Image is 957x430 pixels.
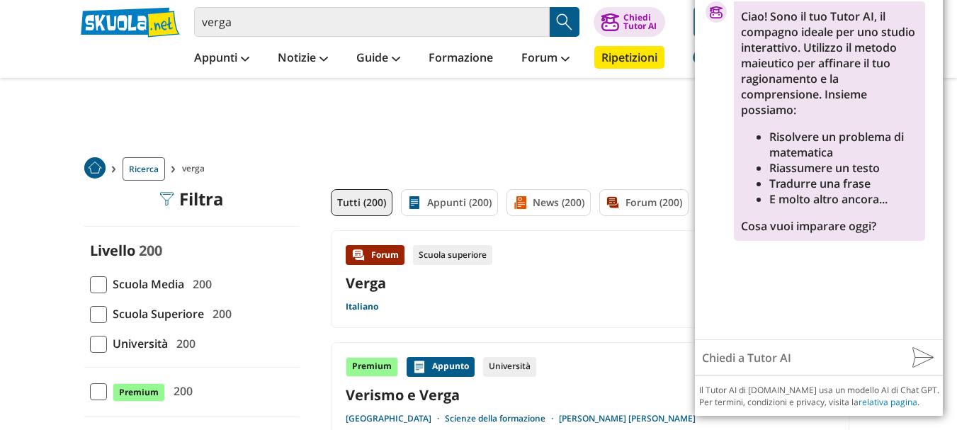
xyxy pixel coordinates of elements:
img: sendMessage [912,347,934,368]
a: Verismo e Verga [346,385,834,404]
a: [GEOGRAPHIC_DATA] [346,413,445,424]
input: Cerca appunti, riassunti o versioni [194,7,550,37]
div: Filtra [159,189,224,209]
div: Appunto [407,357,475,377]
span: Scuola Media [107,275,184,293]
a: Guide [353,46,404,72]
div: Il Tutor AI di [DOMAIN_NAME] usa un modello AI di Chat GPT. Per termini, condizioni e privacy, vi... [695,375,943,416]
input: Chiedi a Tutor AI [695,344,901,372]
span: Scuola Superiore [107,305,204,323]
span: 200 [207,305,232,323]
img: Forum filtro contenuto [606,196,620,210]
a: Scienze della formazione [445,413,559,424]
span: verga [182,157,210,181]
div: Università [483,357,536,377]
a: Notizie [274,46,332,72]
a: Forum [518,46,573,72]
button: ChiediTutor AI [594,7,665,37]
img: News filtro contenuto [513,196,527,210]
li: E molto altro ancora... [769,191,918,207]
a: Home [84,157,106,181]
a: Forum (200) [599,189,689,216]
a: Verga [346,273,386,293]
img: Filtra filtri mobile [159,192,174,206]
a: Tutti (200) [331,189,392,216]
img: Appunti filtro contenuto [407,196,421,210]
li: Riassumere un testo [769,160,918,176]
li: Tradurre una frase [769,176,918,191]
img: Home [84,157,106,179]
img: instagram [693,50,707,64]
img: Appunti contenuto [412,360,426,374]
div: Scuola superiore [413,245,492,265]
a: Italiano [346,301,378,312]
img: tutorai_icon [710,6,723,18]
span: Premium [113,383,165,402]
span: 200 [168,382,193,400]
a: Appunti [191,46,253,72]
li: Risolvere un problema di matematica [769,129,918,160]
a: Invia appunti [693,7,826,37]
div: Chiedi Tutor AI [623,13,657,30]
a: Ricerca [123,157,165,181]
a: News (200) [506,189,591,216]
span: 200 [187,275,212,293]
a: Appunti (200) [401,189,498,216]
a: Formazione [425,46,497,72]
span: Università [107,334,168,353]
button: Search Button [550,7,579,37]
a: Ripetizioni [594,46,664,69]
div: Ciao! Sono il tuo Tutor AI, il compagno ideale per uno studio interattivo. Utilizzo il metodo mai... [734,1,925,241]
div: Forum [346,245,404,265]
img: Cerca appunti, riassunti o versioni [554,11,575,33]
span: 200 [171,334,196,353]
span: 200 [139,241,162,260]
a: [PERSON_NAME] [PERSON_NAME] [559,413,696,424]
div: Premium [346,357,398,377]
label: Livello [90,241,135,260]
img: Forum contenuto [351,248,366,262]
